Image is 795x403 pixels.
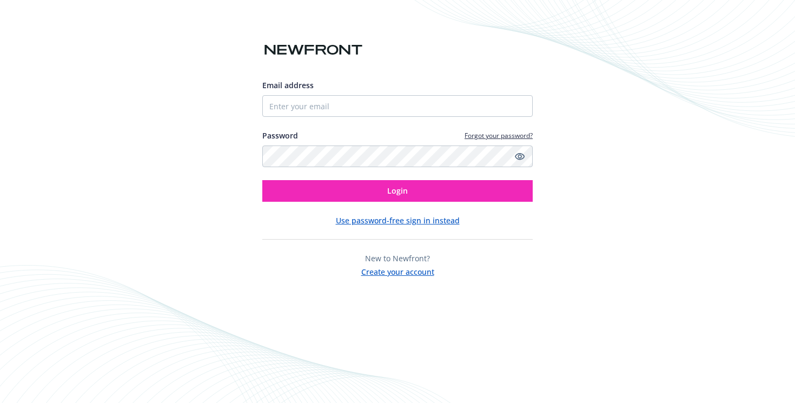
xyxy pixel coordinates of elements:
label: Password [262,130,298,141]
span: Email address [262,80,314,90]
button: Use password-free sign in instead [336,215,460,226]
a: Forgot your password? [465,131,533,140]
span: New to Newfront? [365,253,430,263]
input: Enter your email [262,95,533,117]
button: Login [262,180,533,202]
button: Create your account [361,264,434,278]
img: Newfront logo [262,41,365,60]
a: Show password [513,150,526,163]
input: Enter your password [262,146,533,167]
span: Login [387,186,408,196]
